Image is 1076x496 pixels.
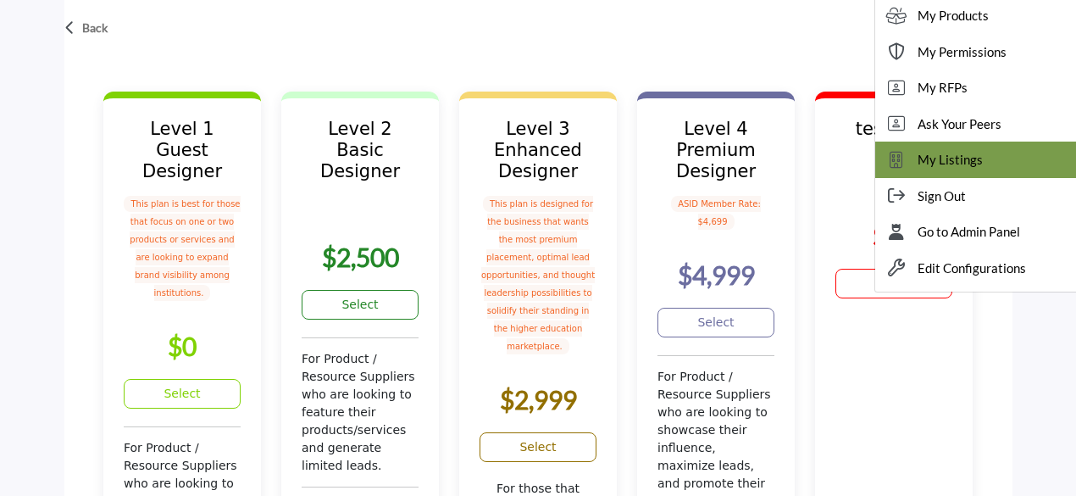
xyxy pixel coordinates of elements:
[918,222,1020,242] span: Go to Admin Panel
[481,196,595,354] span: This plan is designed for the business that wants the most premium placement, optimal lead opport...
[918,150,983,170] span: My Listings
[657,308,774,337] a: Select
[918,6,989,25] span: My Products
[124,119,241,183] h3: Level 1 Guest Designer
[480,432,596,462] a: Select
[302,119,419,183] h3: Level 2 Basic Designer
[168,331,197,361] b: $0
[678,259,755,290] b: $4,999
[835,269,952,298] a: Select
[918,259,1026,278] span: Edit Configurations
[918,114,1001,134] span: Ask Your Peers
[835,119,952,161] h3: test new plan
[302,290,419,320] a: Select
[322,242,399,272] b: $2,500
[657,119,774,183] h3: Level 4 Premium Designer
[82,20,108,36] p: Back
[918,78,968,98] span: My RFPs
[918,187,966,206] span: Sign Out
[124,379,241,409] a: Select
[480,119,596,183] h3: Level 3 Enhanced Designer
[124,196,240,301] span: This plan is best for those that focus on one or two products or services and are looking to expa...
[873,220,916,251] b: $55
[918,42,1007,62] span: My Permissions
[500,384,577,415] b: $2,999
[671,196,761,230] span: ASID Member Rate: $4,699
